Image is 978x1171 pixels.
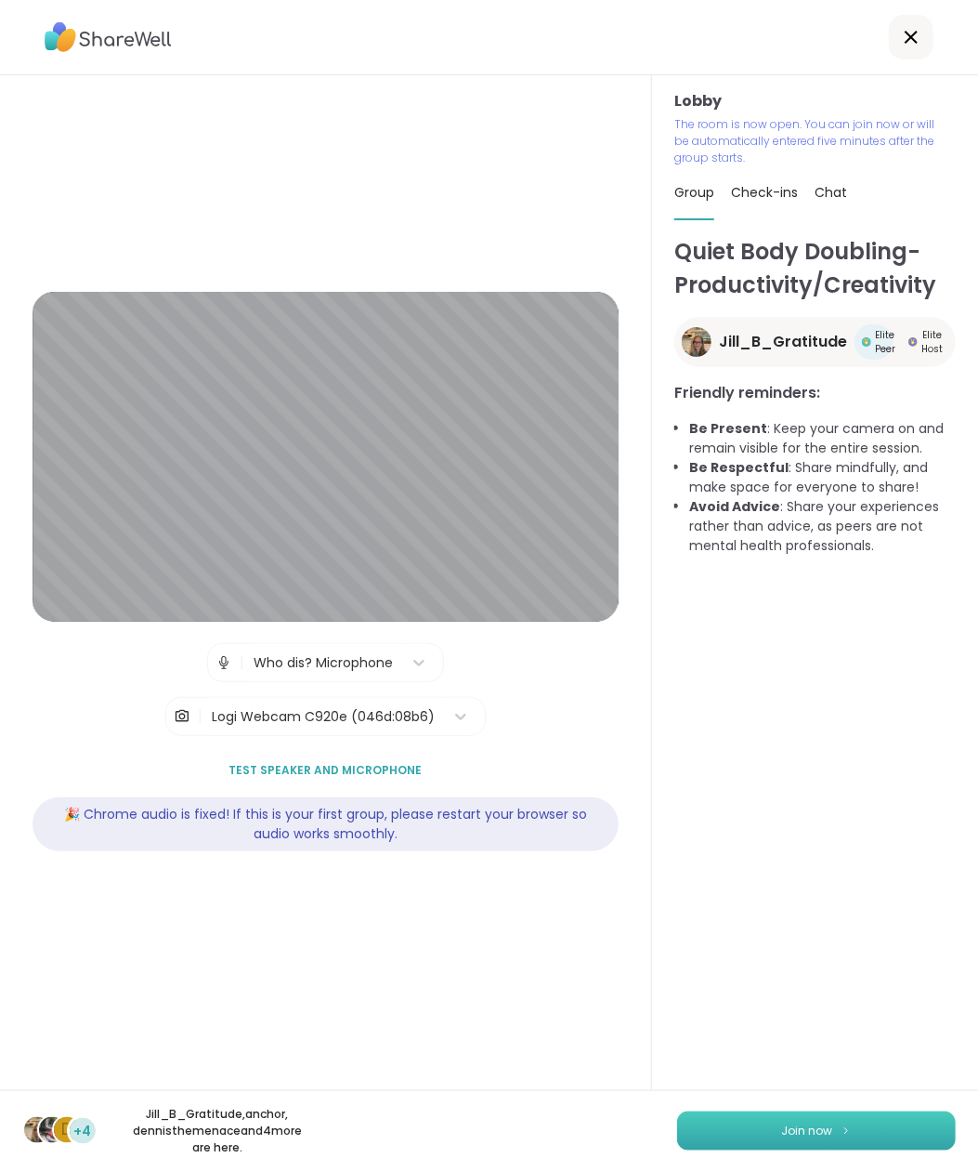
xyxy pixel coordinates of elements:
span: Jill_B_Gratitude [719,331,847,353]
img: ShareWell Logomark [841,1125,852,1136]
b: Avoid Advice [689,497,780,516]
a: Jill_B_GratitudeJill_B_GratitudeElite PeerElite PeerElite HostElite Host [674,317,956,367]
button: Join now [677,1112,956,1151]
span: d [61,1118,72,1142]
h3: Friendly reminders: [674,382,956,404]
p: The room is now open. You can join now or will be automatically entered five minutes after the gr... [674,116,942,166]
span: Test speaker and microphone [228,762,422,779]
h1: Quiet Body Doubling- Productivity/Creativity [674,235,956,302]
h3: Lobby [674,90,956,112]
b: Be Respectful [689,458,789,477]
span: +4 [74,1122,92,1141]
img: anchor [39,1117,65,1143]
img: Elite Peer [862,337,871,347]
div: Logi Webcam C920e (046d:08b6) [212,707,435,727]
img: ShareWell Logo [45,16,172,59]
div: Who dis? Microphone [254,653,393,673]
img: Camera [174,698,190,735]
span: | [240,644,244,681]
span: Check-ins [731,183,798,202]
img: Jill_B_Gratitude [682,327,711,357]
img: Elite Host [908,337,918,347]
li: : Keep your camera on and remain visible for the entire session. [689,419,956,458]
li: : Share mindfully, and make space for everyone to share! [689,458,956,497]
span: Join now [782,1123,833,1139]
img: Microphone [215,644,232,681]
img: Jill_B_Gratitude [24,1117,50,1143]
div: 🎉 Chrome audio is fixed! If this is your first group, please restart your browser so audio works ... [33,797,619,851]
span: Elite Host [921,328,943,356]
span: Elite Peer [875,328,895,356]
button: Test speaker and microphone [221,751,429,790]
span: Chat [815,183,847,202]
li: : Share your experiences rather than advice, as peers are not mental health professionals. [689,497,956,556]
span: | [198,698,202,735]
span: Group [674,183,714,202]
b: Be Present [689,419,767,438]
p: Jill_B_Gratitude , anchor , dennisthemenace and 4 more are here. [113,1106,321,1156]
